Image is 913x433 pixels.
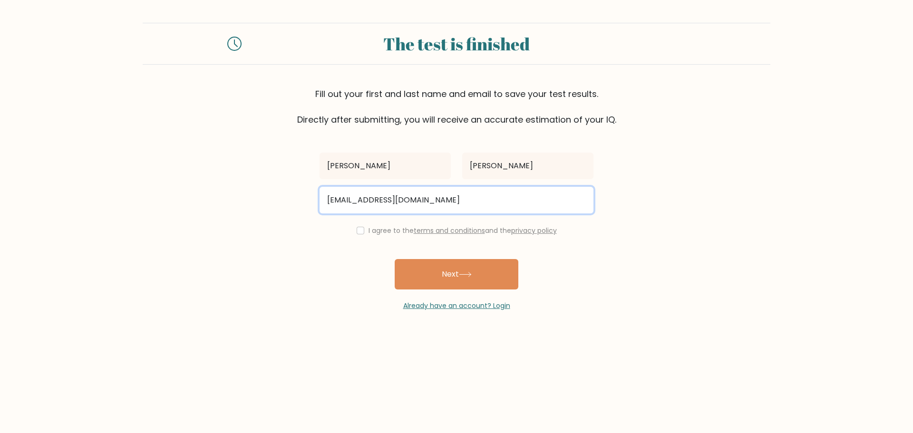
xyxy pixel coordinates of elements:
[320,187,593,213] input: Email
[143,87,770,126] div: Fill out your first and last name and email to save your test results. Directly after submitting,...
[320,153,451,179] input: First name
[511,226,557,235] a: privacy policy
[369,226,557,235] label: I agree to the and the
[414,226,485,235] a: terms and conditions
[395,259,518,289] button: Next
[462,153,593,179] input: Last name
[253,31,660,57] div: The test is finished
[403,301,510,310] a: Already have an account? Login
